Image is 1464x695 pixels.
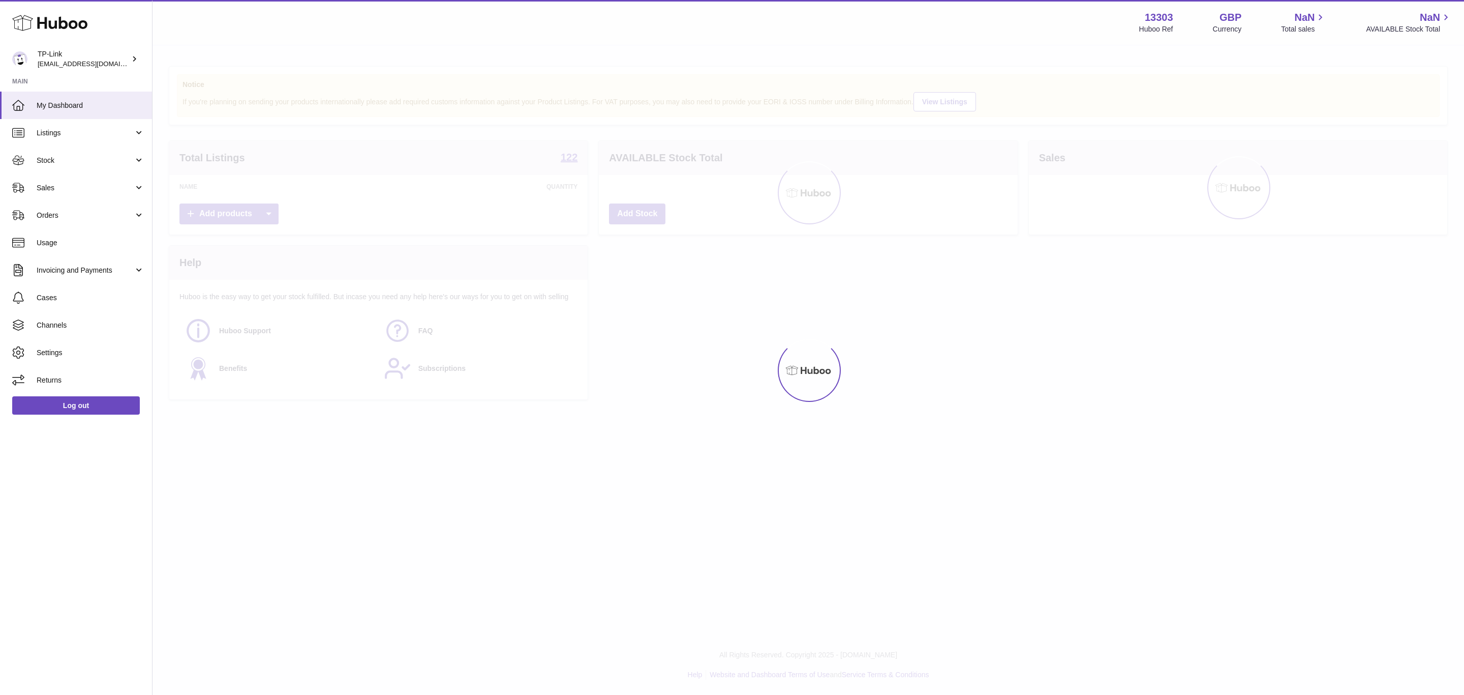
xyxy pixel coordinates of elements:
span: Invoicing and Payments [37,266,134,275]
a: NaN AVAILABLE Stock Total [1366,11,1452,34]
a: Log out [12,396,140,415]
a: NaN Total sales [1281,11,1326,34]
strong: 13303 [1145,11,1173,24]
span: AVAILABLE Stock Total [1366,24,1452,34]
div: Huboo Ref [1139,24,1173,34]
span: NaN [1294,11,1315,24]
span: Stock [37,156,134,165]
span: NaN [1420,11,1440,24]
span: My Dashboard [37,101,144,110]
span: Total sales [1281,24,1326,34]
span: Usage [37,238,144,248]
span: Listings [37,128,134,138]
span: [EMAIL_ADDRESS][DOMAIN_NAME] [38,60,149,68]
div: TP-Link [38,49,129,69]
span: Sales [37,183,134,193]
span: Returns [37,375,144,385]
div: Currency [1213,24,1242,34]
strong: GBP [1219,11,1241,24]
span: Orders [37,211,134,220]
span: Settings [37,348,144,358]
img: internalAdmin-13303@internal.huboo.com [12,51,27,67]
span: Cases [37,293,144,303]
span: Channels [37,321,144,330]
